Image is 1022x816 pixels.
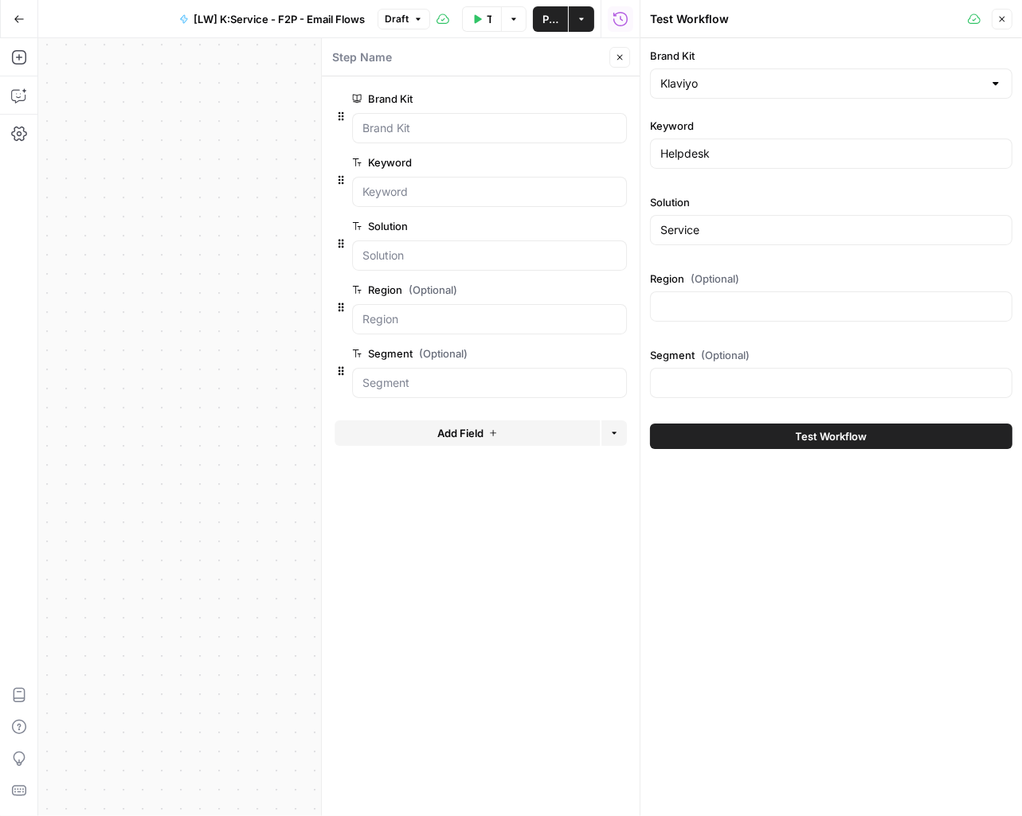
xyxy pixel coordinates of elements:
[542,11,558,27] span: Publish
[352,218,537,234] label: Solution
[378,9,430,29] button: Draft
[650,424,1012,449] button: Test Workflow
[462,6,501,32] button: Test Data
[691,271,739,287] span: (Optional)
[701,347,750,363] span: (Optional)
[362,375,617,391] input: Segment
[352,282,537,298] label: Region
[352,91,537,107] label: Brand Kit
[385,12,409,26] span: Draft
[650,271,1012,287] label: Region
[533,6,568,32] button: Publish
[362,184,617,200] input: Keyword
[419,346,468,361] span: (Optional)
[437,425,484,441] span: Add Field
[650,48,1012,64] label: Brand Kit
[650,118,1012,134] label: Keyword
[409,282,457,298] span: (Optional)
[352,346,537,361] label: Segment
[335,420,600,446] button: Add Field
[487,11,491,27] span: Test Data
[362,311,617,327] input: Region
[650,347,1012,363] label: Segment
[362,120,617,136] input: Brand Kit
[650,194,1012,210] label: Solution
[352,154,537,170] label: Keyword
[362,248,617,264] input: Solution
[796,428,867,444] span: Test Workflow
[194,11,365,27] span: [LW] K:Service - F2P - Email Flows
[660,76,983,92] input: Klaviyo
[170,6,374,32] button: [LW] K:Service - F2P - Email Flows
